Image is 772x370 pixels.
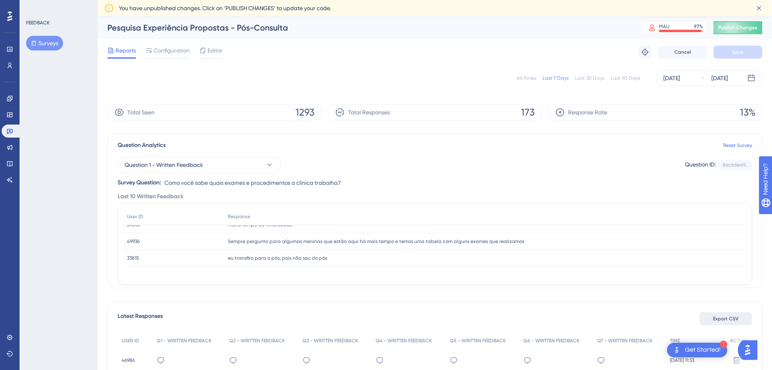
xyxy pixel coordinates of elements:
button: Publish Changes [713,21,762,34]
span: 173 [521,106,535,119]
span: TIME [670,337,680,344]
span: Latest Responses [118,311,163,326]
div: Last 30 Days [575,75,604,81]
span: Question Analytics [118,140,166,150]
span: You have unpublished changes. Click on ‘PUBLISH CHANGES’ to update your code. [119,3,331,13]
div: Survey Question: [118,178,161,188]
span: 1293 [295,106,315,119]
div: Open Get Started! checklist, remaining modules: 1 [667,343,727,357]
button: Save [713,46,762,59]
span: Q1 - WRITTEN FEEDBACK [157,337,212,344]
span: Editor [208,46,223,55]
img: launcher-image-alternative-text [672,345,682,355]
div: MAU [659,23,669,30]
div: 1 [720,341,727,348]
span: Response [228,213,250,220]
span: Need Help? [19,2,51,12]
button: Surveys [26,36,63,50]
span: Save [732,49,744,55]
div: 97 % [694,23,703,30]
span: Question 1 - Written Feedback [125,160,203,170]
div: [DATE] [711,73,728,83]
iframe: UserGuiding AI Assistant Launcher [738,338,762,362]
div: Last 90 Days [611,75,640,81]
button: Cancel [658,46,707,59]
span: Q6 - WRITTEN FEEDBACK [523,337,580,344]
button: Export CSV [699,312,752,325]
div: Last 7 Days [542,75,569,81]
span: Configuration [154,46,190,55]
span: 49936 [127,238,140,245]
span: 46986 [122,357,135,363]
span: Q4 - WRITTEN FEEDBACK [376,337,432,344]
div: Get Started! [685,346,721,355]
span: Last 10 Written Feedback [118,192,184,201]
span: Reports [116,46,136,55]
div: FEEDBACK [26,20,50,26]
button: Question 1 - Written Feedback [118,157,280,173]
span: Cancel [674,49,691,55]
span: Q5 - WRITTEN FEEDBACK [450,337,506,344]
span: User ID [127,213,143,220]
span: eu transfiro para o pós, pois não sou do pós [228,255,327,261]
span: Export CSV [713,315,739,322]
span: Total Responses [348,107,390,117]
a: Reset Survey [723,142,752,149]
span: Q2 - WRITTEN FEEDBACK [229,337,285,344]
span: Sempre pergunto para algumas meninas que estão aqui há mais tempo e temos uma tabela com alguns e... [228,238,524,245]
span: USER ID [122,337,139,344]
span: Publish Changes [718,24,757,31]
span: Q3 - WRITTEN FEEDBACK [302,337,358,344]
span: Total Seen [127,107,155,117]
span: [DATE] 11:33 [670,357,694,363]
span: 13% [740,106,755,119]
div: 8ecb6ea9... [723,162,748,168]
div: Pesquisa Experiência Propostas - Pós-Consulta [107,22,621,33]
div: [DATE] [663,73,680,83]
span: 33815 [127,255,139,261]
div: All Times [516,75,536,81]
span: ACTION [730,337,748,344]
span: Q7 - WRITTEN FEEDBACK [597,337,652,344]
span: Como você sabe quais exames e procedimentos a clínica trabalha? [164,178,341,188]
div: Question ID: [685,160,716,170]
span: Response Rate [568,107,607,117]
